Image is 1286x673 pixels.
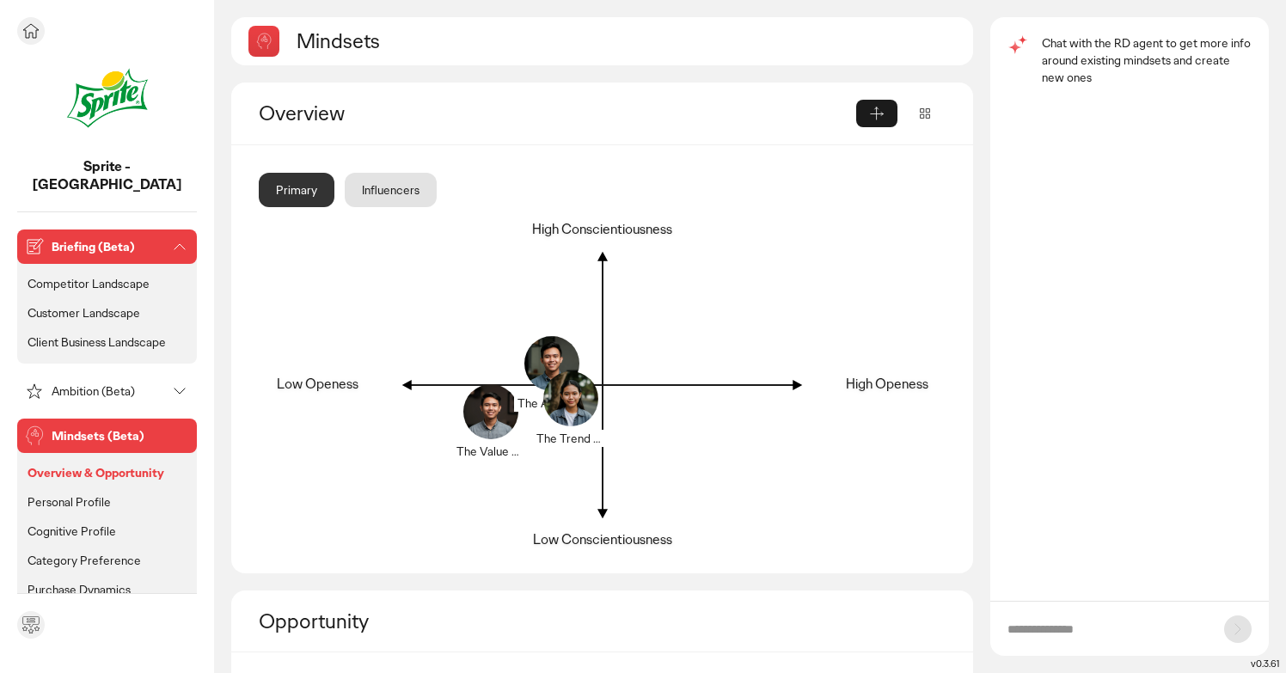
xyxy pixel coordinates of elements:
[532,221,672,239] div: High Conscientiousness
[52,430,190,442] p: Mindsets (Beta)
[846,376,928,394] div: High Openess
[28,523,116,539] p: Cognitive Profile
[277,376,358,394] div: Low Openess
[28,334,166,350] p: Client Business Landscape
[28,276,150,291] p: Competitor Landscape
[259,173,334,207] div: Primary
[345,173,437,207] div: Influencers
[259,608,369,634] h2: Opportunity
[28,465,164,480] p: Overview & Opportunity
[28,553,141,568] p: Category Preference
[17,158,197,194] p: Sprite - Philippines
[28,494,111,510] p: Personal Profile
[52,385,166,397] p: Ambition (Beta)
[259,100,856,127] div: Overview
[1042,34,1252,86] p: Chat with the RD agent to get more info around existing mindsets and create new ones
[64,55,150,141] img: project avatar
[52,241,166,253] p: Briefing (Beta)
[533,531,672,549] div: Low Conscientiousness
[297,28,380,54] h2: Mindsets
[28,305,140,321] p: Customer Landscape
[17,611,45,639] div: Send feedback
[28,582,131,597] p: Purchase Dynamics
